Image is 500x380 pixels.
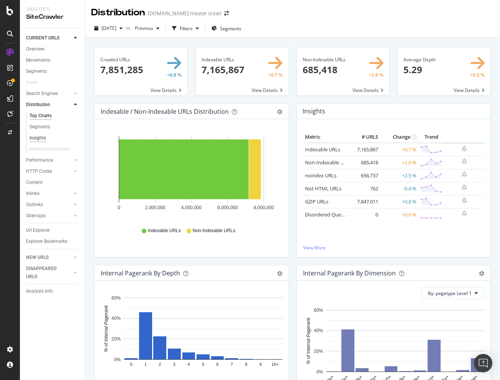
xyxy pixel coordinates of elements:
text: 10+ [271,362,279,367]
td: +0.7 % [380,143,418,156]
div: Performance [26,156,53,164]
div: Distribution [26,101,50,109]
a: Outlinks [26,201,72,209]
div: bell-plus [462,210,467,216]
text: 40% [111,316,121,321]
div: gear [277,271,282,276]
span: 2025 Oct. 6th [102,25,116,31]
div: DISAPPEARED URLS [26,265,65,281]
a: Inlinks [26,190,72,198]
div: Analysis Info [26,287,53,295]
div: NEW URLS [26,254,49,262]
a: Distribution [26,101,72,109]
text: 60% [313,308,323,313]
a: Sitemaps [26,212,72,220]
a: HTTP Codes [26,167,72,175]
a: View More [303,244,485,251]
div: Filters [180,25,193,32]
div: Search Engines [26,90,58,98]
div: Content [26,179,43,187]
td: 656,737 [349,169,380,182]
text: 60% [111,295,121,301]
div: CURRENT URLS [26,34,59,42]
div: arrow-right-arrow-left [224,11,229,16]
a: GZIP URLs [305,198,328,205]
a: Disordered Query Strings (duplicates) [305,211,390,218]
text: 8,000,000 [254,205,274,210]
a: Insights [30,134,79,142]
div: Insights [30,134,46,142]
text: 5 [202,362,204,367]
a: Segments [26,67,79,75]
td: 7,847,011 [349,195,380,208]
text: 0% [316,369,323,375]
div: gear [479,271,484,276]
div: Overview [26,45,44,53]
a: DISAPPEARED URLS [26,265,72,281]
text: 9 [259,362,262,367]
div: Segments [30,123,50,131]
text: 2 [159,362,161,367]
div: Outlinks [26,201,43,209]
a: Url Explorer [26,226,79,234]
a: noindex URLs [305,172,336,179]
td: -0.4 % [380,182,418,195]
th: Metric [303,131,350,143]
text: 3 [173,362,175,367]
text: 4,000,000 [181,205,202,210]
td: 7,165,867 [349,143,380,156]
div: Url Explorer [26,226,50,234]
div: Inlinks [26,190,39,198]
div: bell-plus [462,197,467,203]
span: Indexable URLs [148,228,180,234]
div: HTTP Codes [26,167,52,175]
text: 2,000,000 [145,205,166,210]
td: +0.0 % [380,208,418,221]
span: By: pagetype Level 1 [428,290,472,296]
td: +0.8 % [380,195,418,208]
div: Sitemaps [26,212,46,220]
a: Indexable URLs [305,146,340,153]
div: Movements [26,56,50,64]
div: Distribution [91,6,145,19]
text: 4 [187,362,190,367]
a: Overview [26,45,79,53]
div: bell-plus [462,158,467,164]
td: +2.0 % [380,156,418,169]
a: Segments [30,123,79,131]
a: Search Engines [26,90,72,98]
div: SiteCrawler [26,13,79,21]
a: Content [26,179,79,187]
div: Explorer Bookmarks [26,237,67,246]
button: Segments [208,22,244,34]
a: Internationalization [30,145,78,153]
div: bell-plus [462,171,467,177]
text: 8 [245,362,248,367]
td: +2.5 % [380,169,418,182]
div: Internal Pagerank by Depth [101,269,180,277]
div: Segments [26,67,47,75]
th: Change [380,131,418,143]
a: CURRENT URLS [26,34,72,42]
a: Visits [26,79,45,87]
text: 7 [231,362,233,367]
button: By: pagetype Level 1 [421,287,484,299]
text: % of Internal Pagerank [306,317,311,364]
text: 6,000,000 [217,205,238,210]
button: Filters [169,22,202,34]
div: bell-plus [462,146,467,152]
span: Segments [220,25,241,32]
svg: A chart. [101,131,282,220]
th: Trend [418,131,444,143]
a: Top Charts [30,112,79,120]
a: NEW URLS [26,254,72,262]
a: Non-Indexable URLs [305,159,352,166]
a: Movements [26,56,79,64]
text: 0 [118,205,120,210]
div: bell-plus [462,184,467,190]
span: vs [126,25,132,31]
text: 20% [111,336,121,342]
div: Internationalization [30,145,70,153]
a: Not HTML URLs [305,185,341,192]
